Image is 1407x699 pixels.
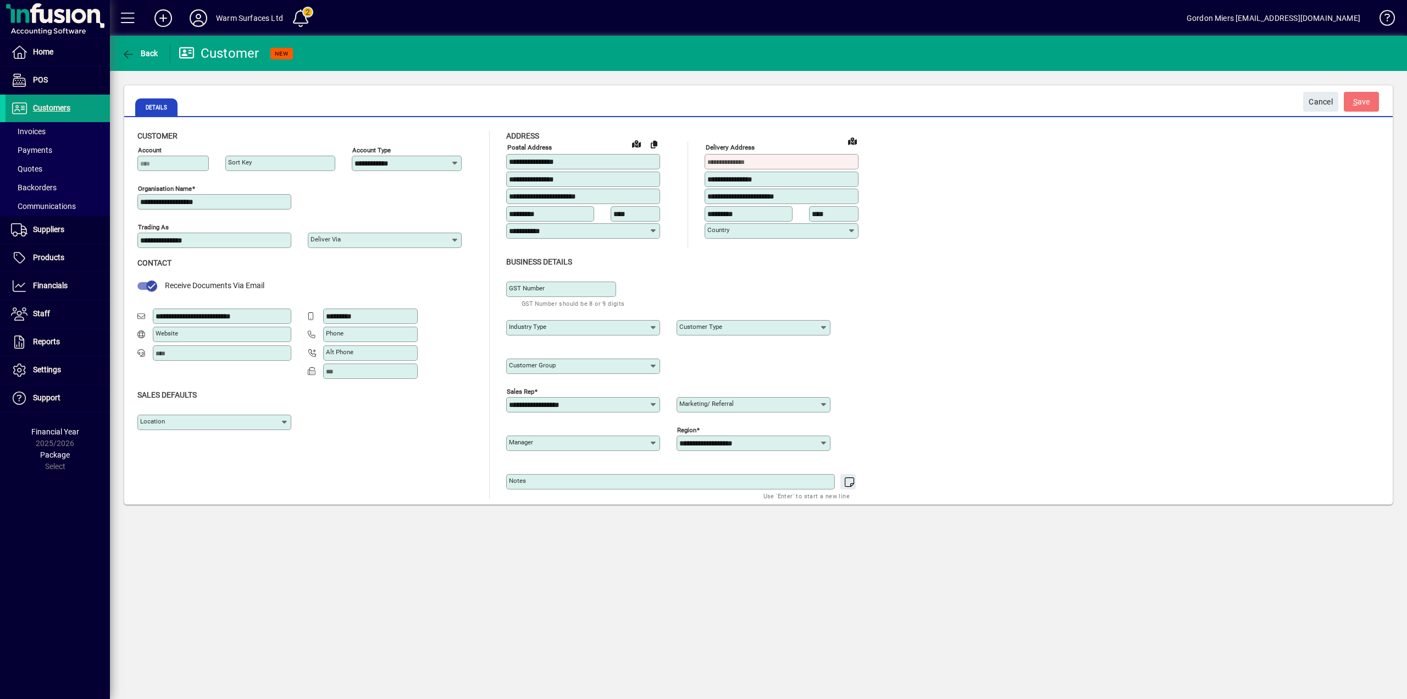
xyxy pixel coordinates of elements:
span: Products [33,253,64,262]
button: Profile [181,8,216,28]
mat-label: Manager [509,438,533,446]
span: Quotes [11,164,42,173]
a: Quotes [5,159,110,178]
mat-label: GST Number [509,284,545,292]
span: POS [33,75,48,84]
a: Suppliers [5,216,110,244]
mat-label: Account Type [352,146,391,154]
app-page-header-button: Back [110,43,170,63]
span: Suppliers [33,225,64,234]
mat-hint: GST Number should be 8 or 9 digits [522,297,625,310]
a: Reports [5,328,110,356]
div: Customer [179,45,259,62]
button: Cancel [1303,92,1338,112]
a: Settings [5,356,110,384]
button: Save [1344,92,1379,112]
mat-label: Customer group [509,361,556,369]
span: S [1353,97,1358,106]
mat-label: Location [140,417,165,425]
a: Support [5,384,110,412]
mat-label: Notes [509,477,526,485]
a: Financials [5,272,110,300]
mat-label: Deliver via [311,235,341,243]
span: Invoices [11,127,46,136]
span: Cancel [1309,93,1333,111]
mat-label: Customer type [679,323,722,331]
a: Communications [5,197,110,216]
span: Backorders [11,183,57,192]
button: Copy to Delivery address [645,135,663,153]
mat-label: Website [156,329,178,337]
span: NEW [275,50,289,57]
div: Gordon Miers [EMAIL_ADDRESS][DOMAIN_NAME] [1187,9,1360,27]
div: Warm Surfaces Ltd [216,9,283,27]
mat-label: Account [138,146,162,154]
a: Staff [5,300,110,328]
a: View on map [844,132,861,150]
span: Financial Year [31,427,79,436]
mat-label: Phone [326,329,344,337]
mat-label: Sales rep [507,387,534,395]
span: ave [1353,93,1370,111]
a: Backorders [5,178,110,197]
span: Staff [33,309,50,318]
span: Communications [11,202,76,211]
a: POS [5,67,110,94]
span: Business details [506,257,572,266]
a: Products [5,244,110,272]
span: Details [135,98,178,116]
span: Customer [137,131,178,140]
span: Package [40,450,70,459]
span: Contact [137,258,171,267]
mat-label: Country [707,226,729,234]
button: Add [146,8,181,28]
button: Back [119,43,161,63]
mat-label: Region [677,426,696,433]
span: Sales defaults [137,390,197,399]
span: Receive Documents Via Email [165,281,264,290]
span: Address [506,131,539,140]
a: Home [5,38,110,66]
span: Support [33,393,60,402]
span: Financials [33,281,68,290]
span: Settings [33,365,61,374]
span: Home [33,47,53,56]
mat-label: Trading as [138,223,169,231]
mat-hint: Use 'Enter' to start a new line [763,489,850,502]
span: Customers [33,103,70,112]
mat-label: Alt Phone [326,348,353,356]
mat-label: Marketing/ Referral [679,400,734,408]
a: Payments [5,141,110,159]
mat-label: Sort key [228,158,252,166]
mat-label: Industry type [509,323,546,331]
a: Invoices [5,122,110,141]
span: Reports [33,337,60,346]
a: Knowledge Base [1371,2,1393,38]
mat-label: Organisation name [138,185,192,192]
span: Payments [11,146,52,155]
a: View on map [628,135,645,152]
span: Back [121,49,158,58]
